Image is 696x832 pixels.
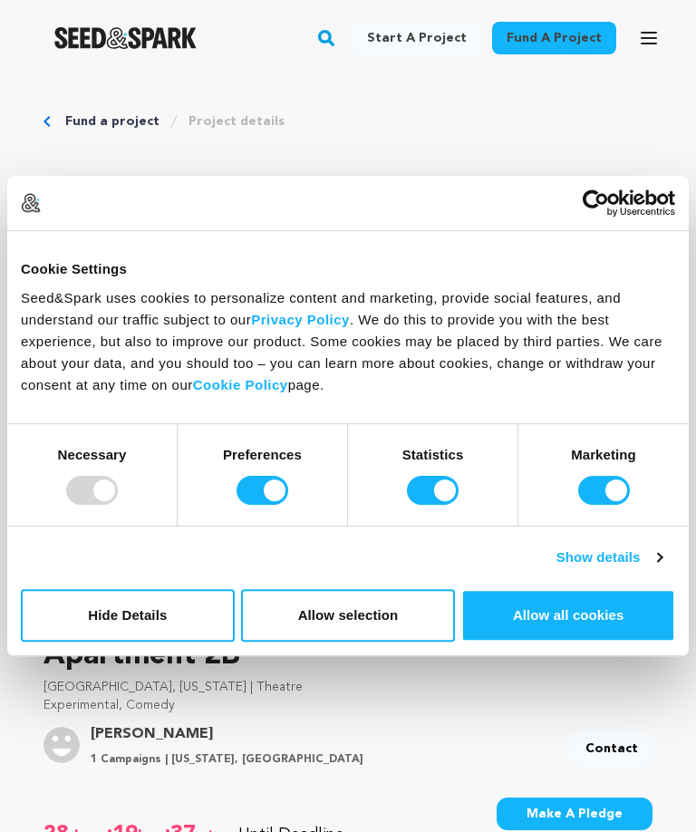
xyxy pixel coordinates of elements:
[91,723,363,745] a: Goto Katie Kaufmann profile
[461,589,675,642] button: Allow all cookies
[21,287,675,396] div: Seed&Spark uses cookies to personalize content and marketing, provide social features, and unders...
[353,22,481,54] a: Start a project
[43,678,652,696] p: [GEOGRAPHIC_DATA], [US_STATE] | Theatre
[251,312,350,327] a: Privacy Policy
[571,732,652,765] a: Contact
[193,377,288,392] a: Cookie Policy
[517,189,675,217] a: Usercentrics Cookiebot - opens in a new window
[21,193,41,213] img: logo
[43,727,80,763] img: user.png
[492,22,616,54] a: Fund a project
[54,27,197,49] img: Seed&Spark Logo Dark Mode
[54,27,197,49] a: Seed&Spark Homepage
[43,696,652,714] p: Experimental, Comedy
[58,447,127,462] strong: Necessary
[21,589,235,642] button: Hide Details
[402,447,464,462] strong: Statistics
[556,547,662,568] a: Show details
[188,112,285,131] a: Project details
[21,258,675,280] div: Cookie Settings
[497,798,652,830] button: Make A Pledge
[91,752,363,767] p: 1 Campaigns | [US_STATE], [GEOGRAPHIC_DATA]
[241,589,455,642] button: Allow selection
[43,634,652,678] p: Apartment 2B
[65,112,159,131] a: Fund a project
[571,447,636,462] strong: Marketing
[223,447,302,462] strong: Preferences
[43,112,652,131] div: Breadcrumb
